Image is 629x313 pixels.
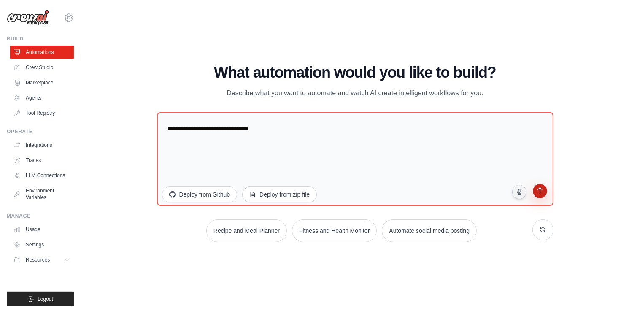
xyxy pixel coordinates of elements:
[242,186,317,202] button: Deploy from zip file
[7,35,74,42] div: Build
[10,91,74,105] a: Agents
[10,223,74,236] a: Usage
[587,273,629,313] iframe: Chat Widget
[7,128,74,135] div: Operate
[10,46,74,59] a: Automations
[7,292,74,306] button: Logout
[7,10,49,26] img: Logo
[7,213,74,219] div: Manage
[587,273,629,313] div: Sohbet Aracı
[162,186,238,202] button: Deploy from Github
[26,256,50,263] span: Resources
[382,219,477,242] button: Automate social media posting
[10,76,74,89] a: Marketplace
[10,184,74,204] a: Environment Variables
[10,253,74,267] button: Resources
[38,296,53,302] span: Logout
[292,219,377,242] button: Fitness and Health Monitor
[213,88,497,99] p: Describe what you want to automate and watch AI create intelligent workflows for you.
[10,238,74,251] a: Settings
[10,61,74,74] a: Crew Studio
[10,154,74,167] a: Traces
[206,219,287,242] button: Recipe and Meal Planner
[10,169,74,182] a: LLM Connections
[10,106,74,120] a: Tool Registry
[10,138,74,152] a: Integrations
[157,64,553,81] h1: What automation would you like to build?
